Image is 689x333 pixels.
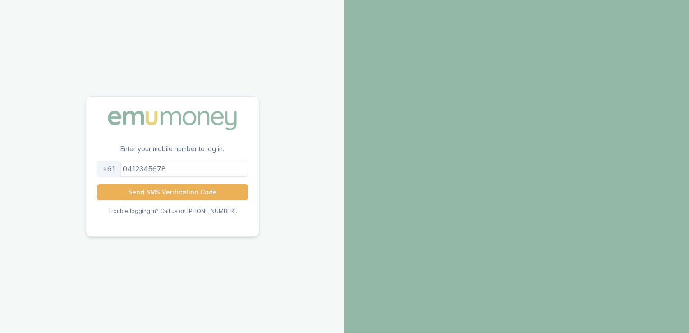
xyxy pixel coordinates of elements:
[97,161,121,177] div: +61
[86,144,259,161] p: Enter your mobile number to log in.
[97,184,248,200] button: Send SMS Verification Code
[105,107,240,134] img: Emu Money
[108,208,237,215] p: Trouble logging in? Call us on [PHONE_NUMBER].
[97,161,248,177] input: 0412345678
